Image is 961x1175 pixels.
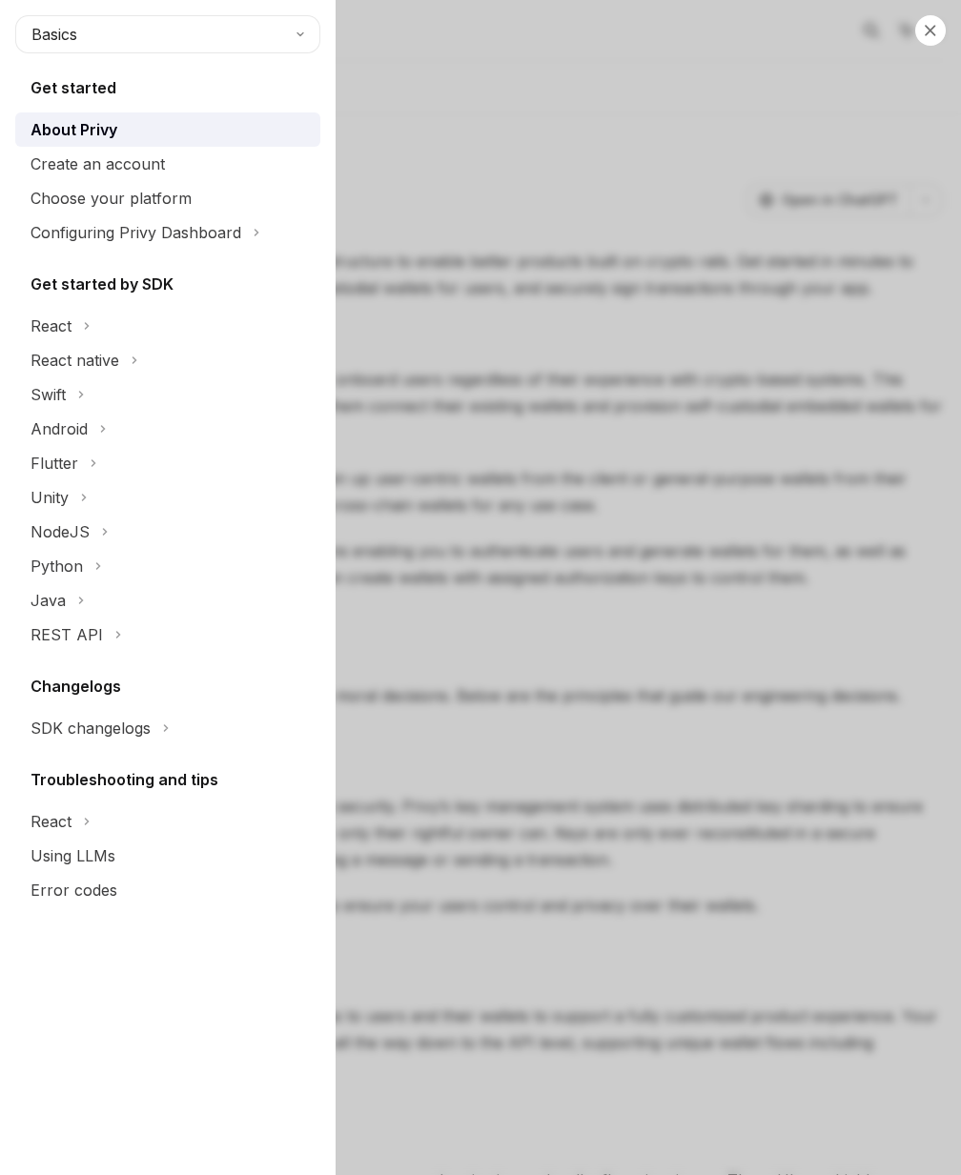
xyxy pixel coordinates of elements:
h5: Get started by SDK [31,273,174,295]
div: Create an account [31,152,165,175]
div: Flutter [31,452,78,475]
span: Basics [31,23,77,46]
a: Create an account [15,147,320,181]
a: Using LLMs [15,839,320,873]
div: Unity [31,486,69,509]
a: About Privy [15,112,320,147]
div: React [31,314,72,337]
div: REST API [31,623,103,646]
div: Swift [31,383,66,406]
div: Error codes [31,879,117,902]
div: Android [31,417,88,440]
div: About Privy [31,118,117,141]
div: NodeJS [31,520,90,543]
div: Using LLMs [31,844,115,867]
h5: Changelogs [31,675,121,698]
div: Configuring Privy Dashboard [31,221,241,244]
div: Python [31,555,83,577]
h5: Get started [31,76,116,99]
button: Basics [15,15,320,53]
div: React [31,810,72,833]
h5: Troubleshooting and tips [31,768,218,791]
div: Choose your platform [31,187,192,210]
a: Choose your platform [15,181,320,215]
a: Error codes [15,873,320,907]
div: React native [31,349,119,372]
div: SDK changelogs [31,717,151,739]
div: Java [31,589,66,612]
